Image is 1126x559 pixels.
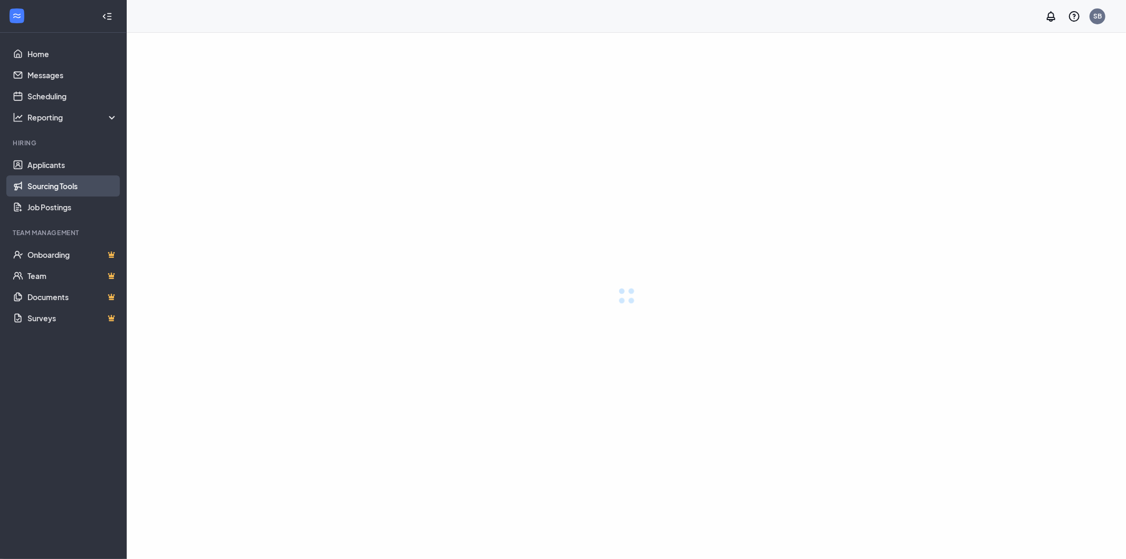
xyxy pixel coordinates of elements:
[27,244,118,265] a: OnboardingCrown
[13,112,23,123] svg: Analysis
[27,265,118,286] a: TeamCrown
[1093,12,1102,21] div: SB
[13,228,116,237] div: Team Management
[1068,10,1081,23] svg: QuestionInfo
[27,154,118,175] a: Applicants
[27,286,118,308] a: DocumentsCrown
[27,197,118,218] a: Job Postings
[27,43,118,64] a: Home
[13,138,116,147] div: Hiring
[27,86,118,107] a: Scheduling
[12,11,22,21] svg: WorkstreamLogo
[27,112,118,123] div: Reporting
[27,64,118,86] a: Messages
[102,11,112,22] svg: Collapse
[1045,10,1057,23] svg: Notifications
[27,175,118,197] a: Sourcing Tools
[27,308,118,329] a: SurveysCrown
